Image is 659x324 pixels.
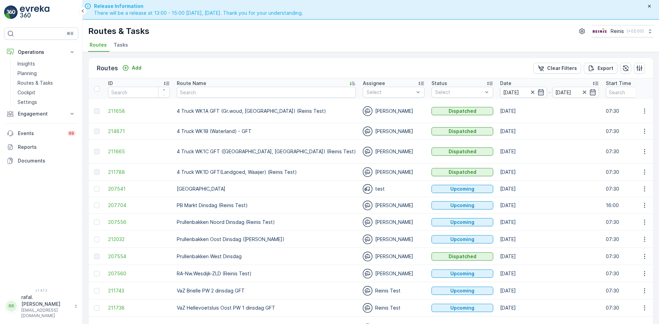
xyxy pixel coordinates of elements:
td: 4 Truck WK1B (Waterland) - GFT [173,123,359,140]
p: Export [598,65,613,72]
button: Add [119,64,144,72]
p: Upcoming [450,236,474,243]
p: - [548,88,551,96]
div: Reinis Test [363,286,425,296]
div: [PERSON_NAME] [363,147,425,156]
a: 211743 [108,287,170,294]
button: Upcoming [431,235,493,243]
td: [DATE] [497,140,602,164]
button: Dispatched [431,168,493,176]
button: Engagement [4,107,78,121]
div: Reinis Test [363,303,425,313]
img: svg%3e [363,147,372,156]
p: Routes & Tasks [88,26,149,37]
td: [DATE] [497,248,602,265]
td: 4 Truck WK1D GFT(Landgoed, Waaijer) (Reinis Test) [173,164,359,181]
td: VaZ Brielle PW 2 dinsdag GFT [173,282,359,299]
img: svg%3e [363,127,372,136]
span: Routes [90,41,107,48]
p: Upcoming [450,185,474,192]
a: Documents [4,154,78,168]
td: [DATE] [497,181,602,197]
img: svg%3e [363,184,372,194]
td: [DATE] [497,99,602,123]
button: Upcoming [431,218,493,226]
img: svg%3e [363,235,372,244]
a: Planning [15,69,78,78]
a: 212032 [108,236,170,243]
a: 207554 [108,253,170,260]
p: Insights [18,60,35,67]
a: 207560 [108,270,170,277]
td: [DATE] [497,164,602,181]
p: Clear Filters [547,65,577,72]
button: Dispatched [431,107,493,115]
button: RRrafal.[PERSON_NAME][EMAIL_ADDRESS][DOMAIN_NAME] [4,294,78,319]
span: 211788 [108,169,170,176]
span: v 1.47.3 [4,288,78,292]
div: [PERSON_NAME] [363,235,425,244]
button: Reinis(+02:00) [592,25,654,37]
div: [PERSON_NAME] [363,252,425,261]
button: Upcoming [431,185,493,193]
img: svg%3e [363,217,372,227]
p: Routes [97,63,118,73]
p: Dispatched [449,148,476,155]
div: Toggle Row Selected [94,108,100,114]
a: 207704 [108,202,170,209]
p: Upcoming [450,287,474,294]
a: Insights [15,59,78,69]
div: [PERSON_NAME] [363,167,425,177]
p: Upcoming [450,202,474,209]
td: [DATE] [497,265,602,282]
p: rafal.[PERSON_NAME] [21,294,71,308]
a: 207556 [108,219,170,226]
img: svg%3e [363,201,372,210]
div: [PERSON_NAME] [363,201,425,210]
td: RA-Nw.Wesdijk-ZLD (Reinis Test) [173,265,359,282]
p: Documents [18,157,76,164]
p: ID [108,80,113,87]
input: Search [177,87,356,98]
p: ( +02:00 ) [627,28,644,34]
button: Export [584,63,617,74]
button: Dispatched [431,147,493,156]
div: Toggle Row Selected [94,149,100,154]
img: svg%3e [363,269,372,278]
button: Dispatched [431,127,493,135]
p: Upcoming [450,219,474,226]
div: Toggle Row Selected [94,254,100,259]
img: svg%3e [363,303,372,313]
span: Release Information [94,3,303,10]
p: Route Name [177,80,206,87]
div: Toggle Row Selected [94,288,100,293]
img: svg%3e [363,286,372,296]
td: Prullenbakken Noord Dinsdag (Reinis Test) [173,214,359,231]
button: Dispatched [431,252,493,261]
img: svg%3e [363,167,372,177]
p: Dispatched [449,253,476,260]
button: Upcoming [431,201,493,209]
p: Add [132,64,141,71]
p: Dispatched [449,128,476,135]
td: 4 Truck WK1C GFT ([GEOGRAPHIC_DATA], [GEOGRAPHIC_DATA]) (Reinis Test) [173,140,359,164]
a: Routes & Tasks [15,78,78,88]
p: Events [18,130,63,137]
div: [PERSON_NAME] [363,269,425,278]
td: Prullenbakken Oost Dinsdag ([PERSON_NAME]) [173,231,359,248]
td: VaZ Hellevoetsluis Oost PW 1 dinsdag GFT [173,299,359,316]
span: 207541 [108,185,170,192]
div: Toggle Row Selected [94,129,100,134]
a: Cockpit [15,88,78,97]
button: Upcoming [431,287,493,295]
td: [DATE] [497,123,602,140]
td: [DATE] [497,197,602,214]
p: [EMAIL_ADDRESS][DOMAIN_NAME] [21,308,71,319]
td: [GEOGRAPHIC_DATA] [173,181,359,197]
td: Prullenbakken West Dinsdag [173,248,359,265]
